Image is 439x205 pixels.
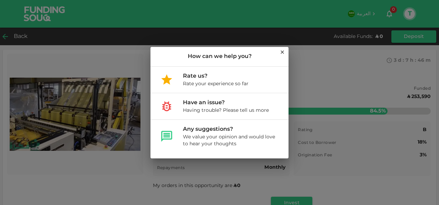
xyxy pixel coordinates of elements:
[183,134,277,147] div: We value your opinion and would love to hear your thoughts
[183,125,277,134] div: Any suggestions?
[183,72,248,80] div: Rate us?
[183,80,248,87] div: Rate your experience so far
[183,107,269,114] div: Having trouble? Please tell us more
[150,47,289,66] div: How can we help you?
[183,99,269,107] div: Have an issue?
